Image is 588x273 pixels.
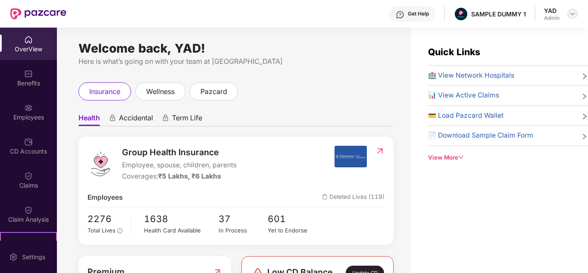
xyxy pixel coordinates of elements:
span: Term Life [172,113,202,126]
div: SAMPLE DUMMY 1 [471,10,526,18]
span: pazcard [200,86,227,97]
span: 📊 View Active Claims [428,90,499,100]
div: View More [428,153,588,162]
span: Deleted Lives (119) [322,192,385,203]
span: Employees [88,192,123,203]
span: Total Lives [88,227,116,234]
span: ₹5 Lakhs, ₹6 Lakhs [158,172,221,180]
img: svg+xml;base64,PHN2ZyBpZD0iRW1wbG95ZWVzIiB4bWxucz0iaHR0cDovL3d3dy53My5vcmcvMjAwMC9zdmciIHdpZHRoPS... [24,104,33,112]
div: Yet to Endorse [268,226,317,235]
img: svg+xml;base64,PHN2ZyBpZD0iSGVscC0zMngzMiIgeG1sbnM9Imh0dHA6Ly93d3cudzMub3JnLzIwMDAvc3ZnIiB3aWR0aD... [396,10,404,19]
div: In Process [219,226,268,235]
img: RedirectIcon [375,147,385,155]
img: svg+xml;base64,PHN2ZyBpZD0iQ2xhaW0iIHhtbG5zPSJodHRwOi8vd3d3LnczLm9yZy8yMDAwL3N2ZyIgd2lkdGg9IjIwIi... [24,172,33,180]
img: svg+xml;base64,PHN2ZyBpZD0iQmVuZWZpdHMiIHhtbG5zPSJodHRwOi8vd3d3LnczLm9yZy8yMDAwL3N2ZyIgd2lkdGg9Ij... [24,69,33,78]
img: logo [88,151,113,177]
span: 601 [268,212,317,226]
span: right [581,112,588,121]
img: svg+xml;base64,PHN2ZyBpZD0iRHJvcGRvd24tMzJ4MzIiIHhtbG5zPSJodHRwOi8vd3d3LnczLm9yZy8yMDAwL3N2ZyIgd2... [569,10,576,17]
span: 1638 [144,212,218,226]
div: Coverages: [122,171,237,182]
div: animation [109,114,116,122]
div: Settings [19,253,48,261]
span: 🏥 View Network Hospitals [428,70,514,81]
img: New Pazcare Logo [10,8,66,19]
span: right [581,72,588,81]
span: Quick Links [428,47,480,57]
span: info-circle [117,228,122,233]
img: Pazcare_Alternative_logo-01-01.png [455,8,467,20]
span: Health [78,113,100,126]
span: wellness [146,86,175,97]
span: right [581,132,588,141]
span: insurance [89,86,120,97]
span: 2276 [88,212,125,226]
img: svg+xml;base64,PHN2ZyBpZD0iQ0RfQWNjb3VudHMiIGRhdGEtbmFtZT0iQ0QgQWNjb3VudHMiIHhtbG5zPSJodHRwOi8vd3... [24,138,33,146]
img: deleteIcon [322,194,328,200]
span: right [581,92,588,100]
span: down [458,154,464,160]
div: Welcome back, YAD! [78,45,394,52]
div: Health Card Available [144,226,218,235]
img: insurerIcon [335,146,367,167]
span: Accidental [119,113,153,126]
img: svg+xml;base64,PHN2ZyBpZD0iQ2xhaW0iIHhtbG5zPSJodHRwOi8vd3d3LnczLm9yZy8yMDAwL3N2ZyIgd2lkdGg9IjIwIi... [24,206,33,214]
div: Here is what’s going on with your team at [GEOGRAPHIC_DATA] [78,56,394,67]
div: Get Help [408,10,429,17]
div: Admin [544,15,560,22]
span: 💳 Load Pazcard Wallet [428,110,504,121]
span: 📄 Download Sample Claim Form [428,130,533,141]
img: svg+xml;base64,PHN2ZyBpZD0iU2V0dGluZy0yMHgyMCIgeG1sbnM9Imh0dHA6Ly93d3cudzMub3JnLzIwMDAvc3ZnIiB3aW... [9,253,18,261]
img: svg+xml;base64,PHN2ZyB4bWxucz0iaHR0cDovL3d3dy53My5vcmcvMjAwMC9zdmciIHdpZHRoPSIyMSIgaGVpZ2h0PSIyMC... [24,240,33,248]
img: svg+xml;base64,PHN2ZyBpZD0iSG9tZSIgeG1sbnM9Imh0dHA6Ly93d3cudzMub3JnLzIwMDAvc3ZnIiB3aWR0aD0iMjAiIG... [24,35,33,44]
div: YAD [544,6,560,15]
span: Employee, spouse, children, parents [122,160,237,170]
span: Group Health Insurance [122,146,237,159]
span: 37 [219,212,268,226]
div: animation [162,114,169,122]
